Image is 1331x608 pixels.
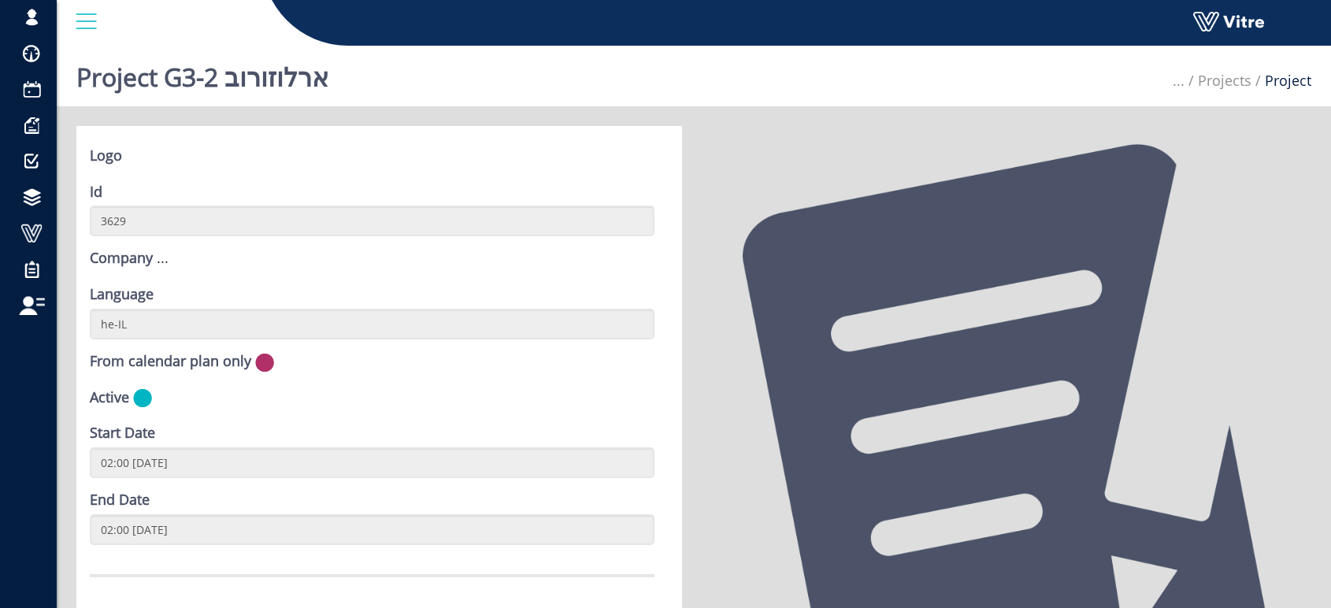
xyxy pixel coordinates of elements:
label: Logo [90,146,122,166]
label: Language [90,284,154,305]
span: ... [1173,71,1185,90]
img: yes [133,388,152,408]
img: no [255,353,274,373]
label: Active [90,387,129,408]
label: End Date [90,490,150,510]
h1: Project G3-2 ארלוזורוב [76,39,328,106]
span: ... [157,248,169,267]
li: Project [1251,71,1311,91]
label: From calendar plan only [90,351,251,372]
label: Company [90,248,153,269]
label: Start Date [90,423,155,443]
label: Id [90,182,102,202]
a: Projects [1198,71,1251,90]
